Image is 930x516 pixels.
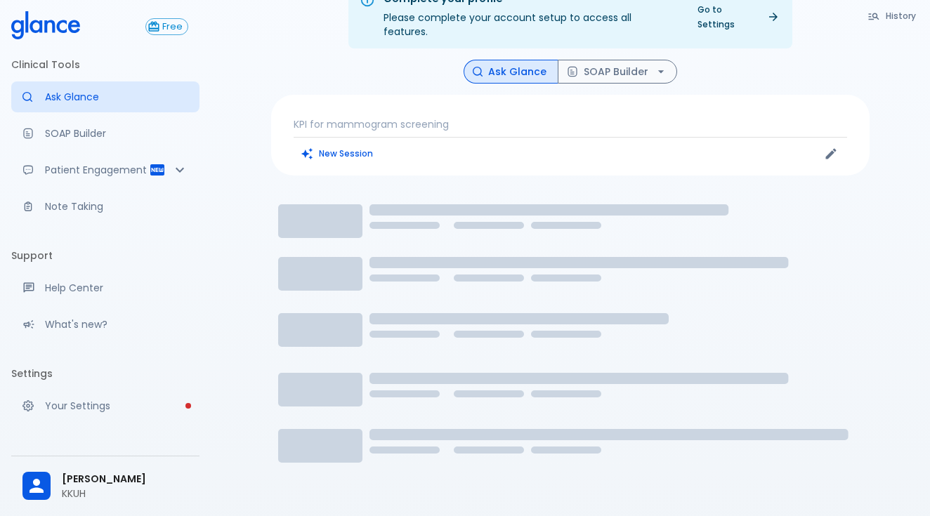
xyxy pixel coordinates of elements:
[11,309,199,340] div: Recent updates and feature releases
[157,22,188,32] span: Free
[860,6,924,26] button: History
[45,281,188,295] p: Help Center
[558,60,677,84] button: SOAP Builder
[45,317,188,331] p: What's new?
[45,199,188,213] p: Note Taking
[11,48,199,81] li: Clinical Tools
[145,18,188,35] button: Free
[11,272,199,303] a: Get help from our support team
[62,472,188,487] span: [PERSON_NAME]
[62,487,188,501] p: KKUH
[45,399,188,413] p: Your Settings
[11,239,199,272] li: Support
[45,163,149,177] p: Patient Engagement
[11,154,199,185] div: Patient Reports & Referrals
[11,191,199,222] a: Advanced note-taking
[45,90,188,104] p: Ask Glance
[11,390,199,421] a: Please complete account setup
[820,143,841,164] button: Edit
[294,143,381,164] button: Clears all inputs and results.
[294,117,847,131] p: KPI for mammogram screening
[11,118,199,149] a: Docugen: Compose a clinical documentation in seconds
[45,126,188,140] p: SOAP Builder
[464,60,558,84] button: Ask Glance
[145,18,199,35] a: Click to view or change your subscription
[11,462,199,510] div: [PERSON_NAME]KKUH
[11,357,199,390] li: Settings
[11,81,199,112] a: Moramiz: Find ICD10AM codes instantly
